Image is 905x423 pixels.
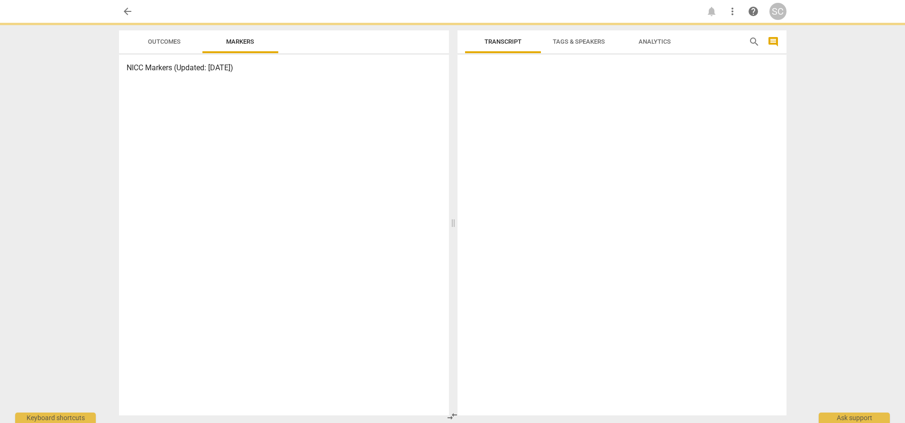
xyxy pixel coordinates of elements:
[553,38,605,45] span: Tags & Speakers
[749,36,760,47] span: search
[148,38,181,45] span: Outcomes
[748,6,759,17] span: help
[769,3,786,20] button: SC
[447,411,458,422] span: compare_arrows
[226,38,254,45] span: Markers
[727,6,738,17] span: more_vert
[15,413,96,423] div: Keyboard shortcuts
[819,413,890,423] div: Ask support
[122,6,133,17] span: arrow_back
[747,34,762,49] button: Search
[127,62,441,74] h3: NICC Markers (Updated: [DATE])
[768,36,779,47] span: comment
[639,38,671,45] span: Analytics
[766,34,781,49] button: Show/Hide comments
[745,3,762,20] a: Help
[484,38,521,45] span: Transcript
